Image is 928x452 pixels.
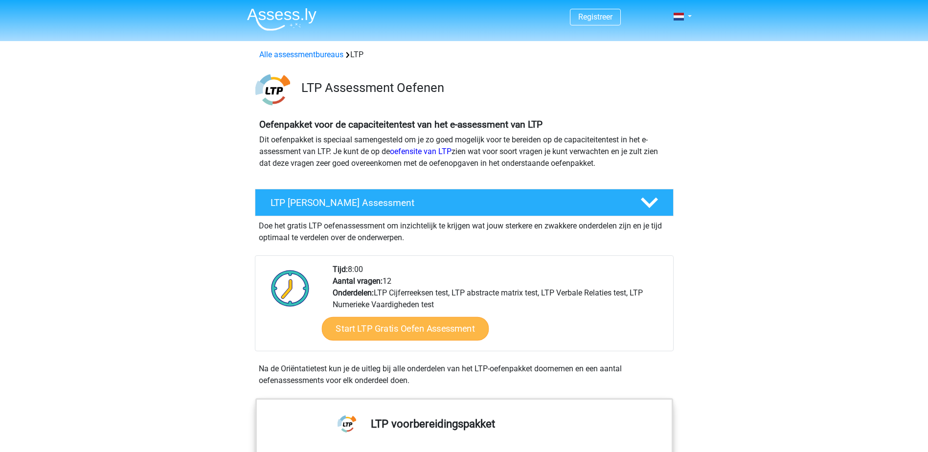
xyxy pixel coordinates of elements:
div: 8:00 12 LTP Cijferreeksen test, LTP abstracte matrix test, LTP Verbale Relaties test, LTP Numerie... [325,264,673,351]
p: Dit oefenpakket is speciaal samengesteld om je zo goed mogelijk voor te bereiden op de capaciteit... [259,134,669,169]
b: Onderdelen: [333,288,374,297]
img: Assessly [247,8,317,31]
a: Registreer [578,12,612,22]
a: Alle assessmentbureaus [259,50,343,59]
div: Na de Oriëntatietest kun je de uitleg bij alle onderdelen van het LTP-oefenpakket doornemen en ee... [255,363,674,386]
b: Oefenpakket voor de capaciteitentest van het e-assessment van LTP [259,119,543,130]
a: oefensite van LTP [390,147,452,156]
img: ltp.png [255,72,290,107]
b: Tijd: [333,265,348,274]
div: Doe het gratis LTP oefenassessment om inzichtelijk te krijgen wat jouw sterkere en zwakkere onder... [255,216,674,244]
h3: LTP Assessment Oefenen [301,80,666,95]
img: Klok [266,264,315,313]
h4: LTP [PERSON_NAME] Assessment [271,197,625,208]
a: Start LTP Gratis Oefen Assessment [321,317,489,340]
a: LTP [PERSON_NAME] Assessment [251,189,678,216]
b: Aantal vragen: [333,276,383,286]
div: LTP [255,49,673,61]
